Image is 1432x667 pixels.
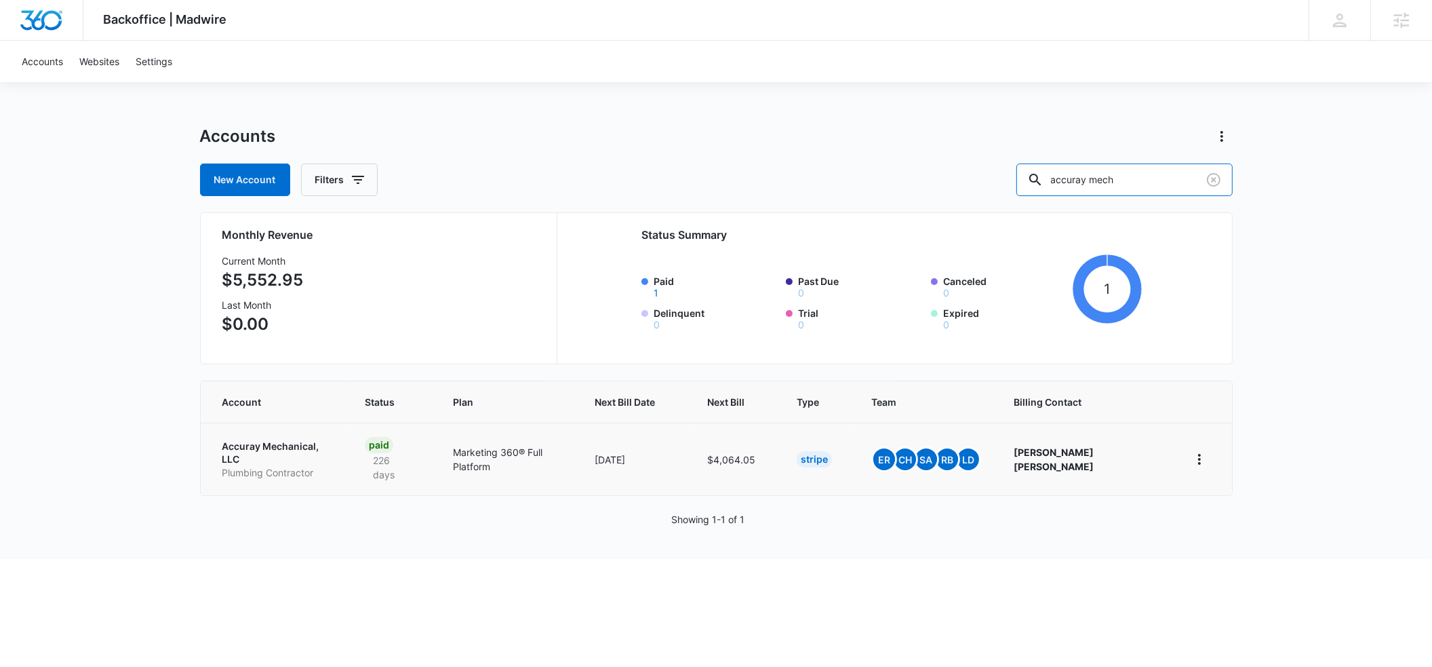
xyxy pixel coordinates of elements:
[200,164,290,196] a: New Account
[454,445,562,474] p: Marketing 360® Full Platform
[943,274,1068,298] label: Canceled
[365,395,401,409] span: Status
[222,440,333,466] p: Accuray Mechanical, LLC
[222,312,304,337] p: $0.00
[1014,395,1155,409] span: Billing Contact
[936,449,958,470] span: RB
[1189,449,1210,470] button: home
[365,453,420,482] p: 226 days
[1203,169,1225,191] button: Clear
[222,395,313,409] span: Account
[14,41,71,82] a: Accounts
[1211,126,1233,147] button: Actions
[654,288,658,298] button: Paid
[200,126,276,147] h1: Accounts
[222,440,333,480] a: Accuray Mechanical, LLCPlumbing Contractor
[222,227,540,243] h2: Monthly Revenue
[127,41,180,82] a: Settings
[707,395,744,409] span: Next Bill
[595,395,655,409] span: Next Bill Date
[301,164,378,196] button: Filters
[957,449,979,470] span: LD
[915,449,937,470] span: SA
[798,274,923,298] label: Past Due
[222,268,304,292] p: $5,552.95
[873,449,895,470] span: ER
[1105,280,1111,297] tspan: 1
[641,227,1142,243] h2: Status Summary
[578,423,691,495] td: [DATE]
[943,306,1068,330] label: Expired
[104,12,227,26] span: Backoffice | Madwire
[691,423,780,495] td: $4,064.05
[797,451,832,468] div: Stripe
[798,306,923,330] label: Trial
[654,274,778,298] label: Paid
[894,449,916,470] span: CH
[222,298,304,312] h3: Last Month
[654,306,778,330] label: Delinquent
[671,512,744,527] p: Showing 1-1 of 1
[1014,446,1094,472] strong: [PERSON_NAME] [PERSON_NAME]
[365,437,393,453] div: Paid
[222,466,333,480] p: Plumbing Contractor
[871,395,961,409] span: Team
[797,395,819,409] span: Type
[1016,164,1233,196] input: Search
[222,254,304,268] h3: Current Month
[71,41,127,82] a: Websites
[454,395,562,409] span: Plan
